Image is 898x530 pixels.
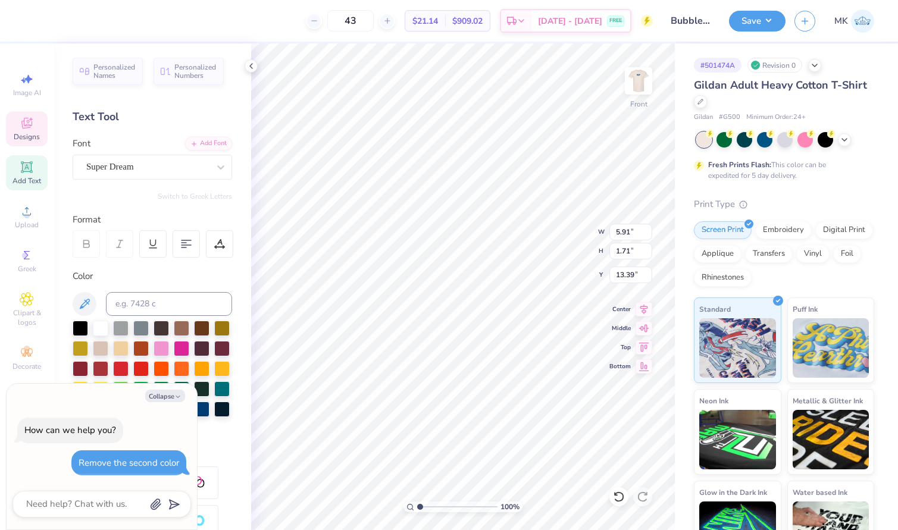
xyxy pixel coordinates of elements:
span: Top [609,343,631,352]
span: $21.14 [412,15,438,27]
div: Print Type [694,197,874,211]
input: Untitled Design [662,9,720,33]
div: Vinyl [796,245,830,263]
strong: Fresh Prints Flash: [708,160,771,170]
span: Puff Ink [793,303,818,315]
span: Upload [15,220,39,230]
button: Collapse [145,390,185,402]
span: Center [609,305,631,313]
div: Color [73,269,232,283]
span: Clipart & logos [6,308,48,327]
span: Minimum Order: 24 + [746,112,806,123]
div: Remove the second color [79,457,179,469]
input: e.g. 7428 c [106,292,232,316]
button: Save [729,11,786,32]
span: Metallic & Glitter Ink [793,394,863,407]
div: Screen Print [694,221,752,239]
span: Standard [699,303,731,315]
div: Digital Print [815,221,873,239]
span: Designs [14,132,40,142]
span: MK [834,14,848,28]
span: Decorate [12,362,41,371]
a: MK [834,10,874,33]
span: Water based Ink [793,486,847,498]
span: Glow in the Dark Ink [699,486,767,498]
span: Personalized Names [93,63,136,80]
img: Front [627,69,650,93]
div: Revision 0 [747,58,802,73]
span: Neon Ink [699,394,728,407]
img: Mark Kimmel [851,10,874,33]
input: – – [327,10,374,32]
span: # G500 [719,112,740,123]
img: Standard [699,318,776,378]
span: Personalized Numbers [174,63,217,80]
span: Image AI [13,88,41,98]
div: # 501474A [694,58,741,73]
span: 100 % [500,501,520,512]
span: Greek [18,264,36,274]
span: Gildan [694,112,713,123]
div: Transfers [745,245,793,263]
div: Text Tool [73,109,232,125]
img: Puff Ink [793,318,869,378]
div: This color can be expedited for 5 day delivery. [708,159,855,181]
span: Middle [609,324,631,333]
div: How can we help you? [24,424,116,436]
span: $909.02 [452,15,483,27]
span: FREE [609,17,622,25]
img: Metallic & Glitter Ink [793,410,869,469]
div: Applique [694,245,741,263]
span: Bottom [609,362,631,371]
div: Add Font [185,137,232,150]
div: Rhinestones [694,269,752,287]
span: [DATE] - [DATE] [538,15,602,27]
img: Neon Ink [699,410,776,469]
span: Add Text [12,176,41,186]
div: Format [73,213,233,227]
div: Front [630,99,647,109]
label: Font [73,137,90,150]
div: Embroidery [755,221,812,239]
div: Foil [833,245,861,263]
span: Gildan Adult Heavy Cotton T-Shirt [694,78,867,92]
button: Switch to Greek Letters [158,192,232,201]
